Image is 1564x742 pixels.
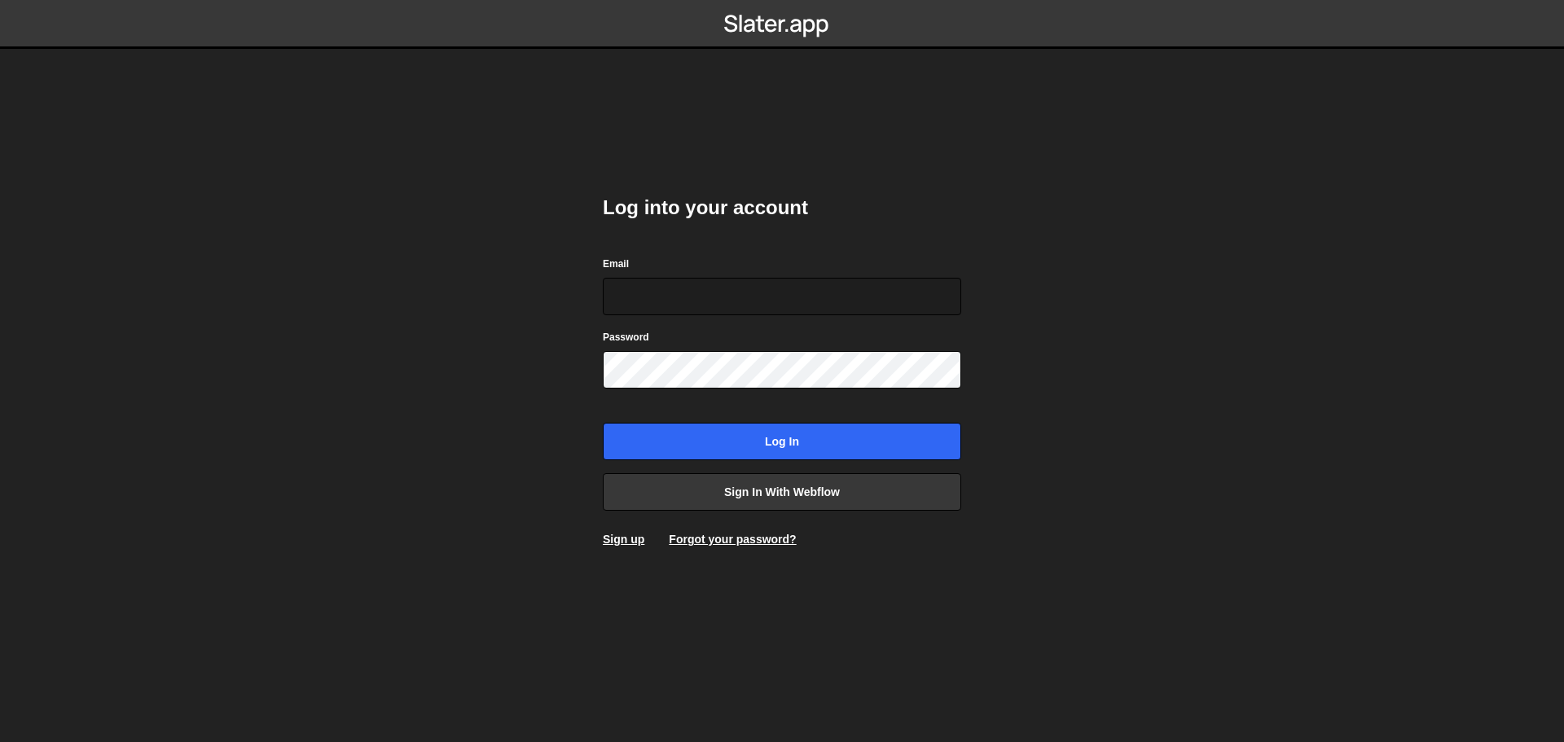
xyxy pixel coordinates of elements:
[603,473,961,511] a: Sign in with Webflow
[669,533,796,546] a: Forgot your password?
[603,329,649,345] label: Password
[603,533,644,546] a: Sign up
[603,195,961,221] h2: Log into your account
[603,256,629,272] label: Email
[603,423,961,460] input: Log in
